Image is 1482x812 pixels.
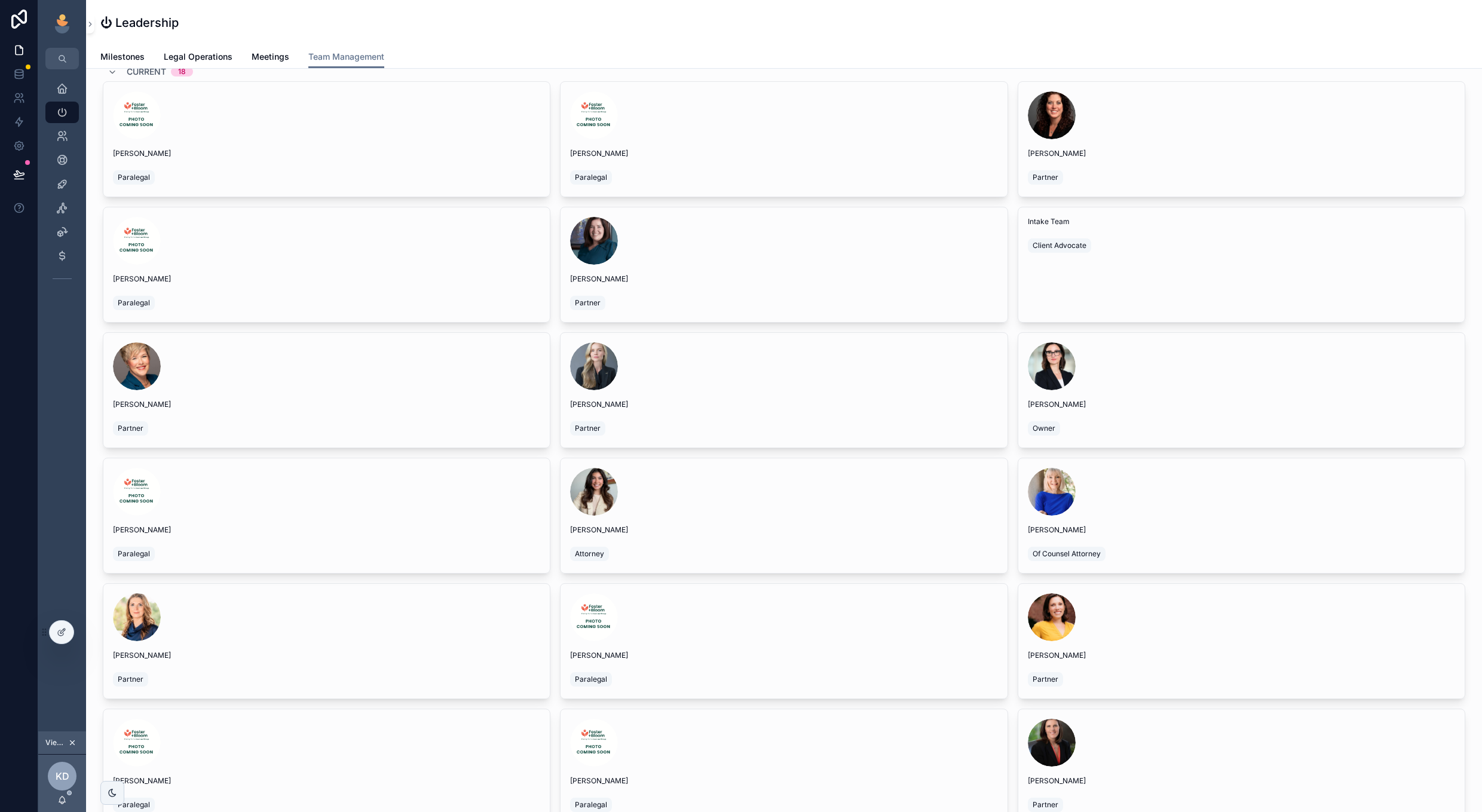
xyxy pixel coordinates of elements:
a: Meetings [252,46,289,70]
span: [PERSON_NAME] [1028,400,1455,409]
span: Paralegal [575,800,607,810]
span: Legal Operations [164,51,232,63]
span: Partner [118,424,143,433]
span: [PERSON_NAME] [113,651,540,660]
span: [PERSON_NAME] [113,274,540,284]
span: Milestones [100,51,145,63]
span: Current [127,66,166,78]
span: Paralegal [118,173,150,182]
h1: ⏻ Leadership [100,14,179,31]
span: Partner [1033,675,1058,684]
span: [PERSON_NAME] [570,400,997,409]
a: [PERSON_NAME]Partner [560,332,1008,448]
span: [PERSON_NAME] [570,651,997,660]
span: Paralegal [118,549,150,559]
span: Partner [118,675,143,684]
a: [PERSON_NAME]Attorney [560,458,1008,574]
span: [PERSON_NAME] [113,149,540,158]
a: [PERSON_NAME]Partner [1018,81,1465,197]
span: [PERSON_NAME] [113,525,540,535]
a: [PERSON_NAME]Paralegal [103,207,550,323]
a: [PERSON_NAME]Of Counsel Attorney [1018,458,1465,574]
a: [PERSON_NAME]Paralegal [560,583,1008,699]
div: scrollable content [38,69,86,304]
a: Intake TeamClient Advocate [1018,207,1465,323]
span: KD [56,769,69,783]
a: [PERSON_NAME]Partner [1018,583,1465,699]
div: 18 [178,67,186,76]
span: Owner [1033,424,1055,433]
span: Meetings [252,51,289,63]
span: [PERSON_NAME] [113,776,540,786]
span: Paralegal [575,173,607,182]
a: Milestones [100,46,145,70]
img: App logo [53,14,72,33]
span: Attorney [575,549,604,559]
span: Team Management [308,51,384,63]
span: Partner [1033,173,1058,182]
span: Client Advocate [1033,241,1086,250]
a: [PERSON_NAME]Partner [560,207,1008,323]
a: [PERSON_NAME]Paralegal [103,458,550,574]
a: [PERSON_NAME]Paralegal [560,81,1008,197]
span: [PERSON_NAME] [1028,651,1455,660]
span: [PERSON_NAME] [113,400,540,409]
span: Partner [575,424,601,433]
span: [PERSON_NAME] [570,776,997,786]
span: [PERSON_NAME] [1028,149,1455,158]
span: Partner [575,298,601,308]
span: [PERSON_NAME] [570,525,997,535]
span: Paralegal [118,298,150,308]
span: [PERSON_NAME] [570,149,997,158]
span: [PERSON_NAME] [1028,776,1455,786]
span: Paralegal [118,800,150,810]
span: [PERSON_NAME] [1028,525,1455,535]
a: Legal Operations [164,46,232,70]
a: [PERSON_NAME]Partner [103,583,550,699]
span: Viewing as [PERSON_NAME] [45,738,66,747]
a: [PERSON_NAME]Partner [103,332,550,448]
span: Partner [1033,800,1058,810]
span: Intake Team [1028,217,1455,226]
a: Team Management [308,46,384,69]
span: Paralegal [575,675,607,684]
span: [PERSON_NAME] [570,274,997,284]
span: Of Counsel Attorney [1033,549,1101,559]
a: [PERSON_NAME]Owner [1018,332,1465,448]
a: [PERSON_NAME]Paralegal [103,81,550,197]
